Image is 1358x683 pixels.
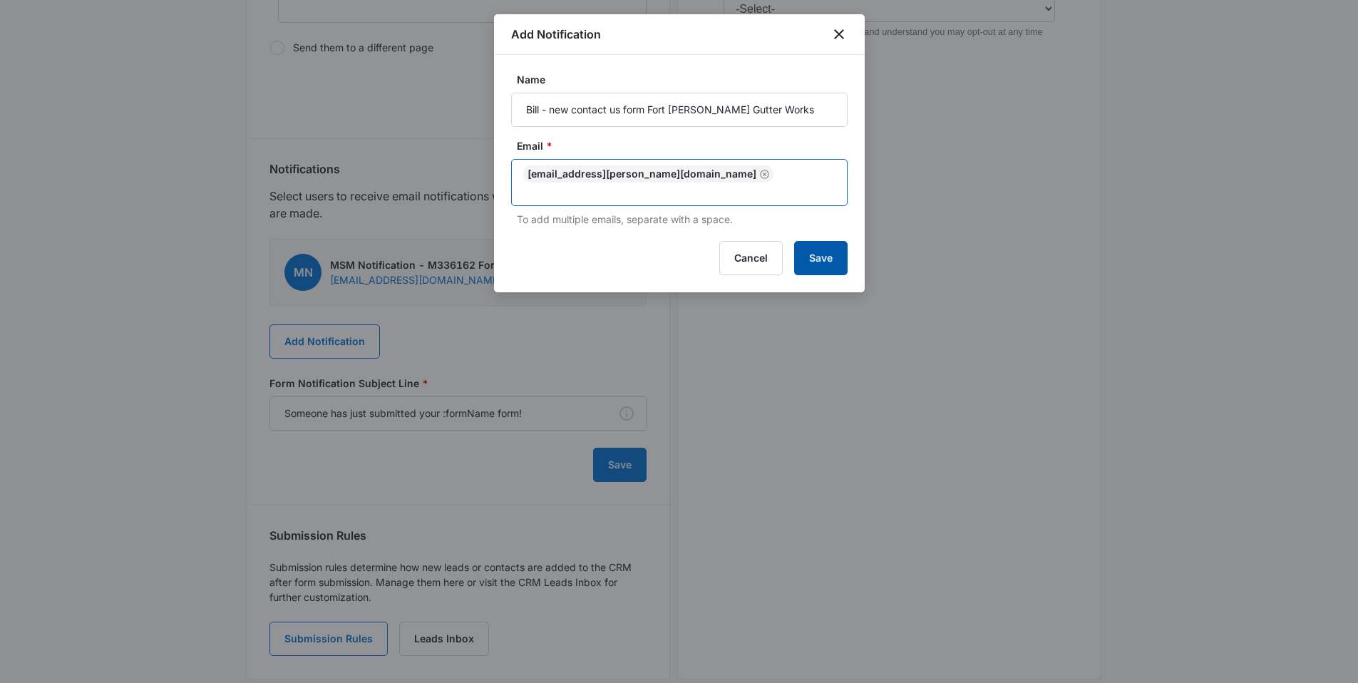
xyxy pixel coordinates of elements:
[523,165,773,183] div: [EMAIL_ADDRESS][PERSON_NAME][DOMAIN_NAME]
[794,241,848,275] button: Save
[517,72,853,87] label: Name
[719,241,783,275] button: Cancel
[9,423,45,435] span: Submit
[517,138,853,153] label: Email
[830,26,848,43] button: close
[517,212,848,227] p: To add multiple emails, separate with a space.
[759,169,769,179] button: Remove
[511,26,601,43] h1: Add Notification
